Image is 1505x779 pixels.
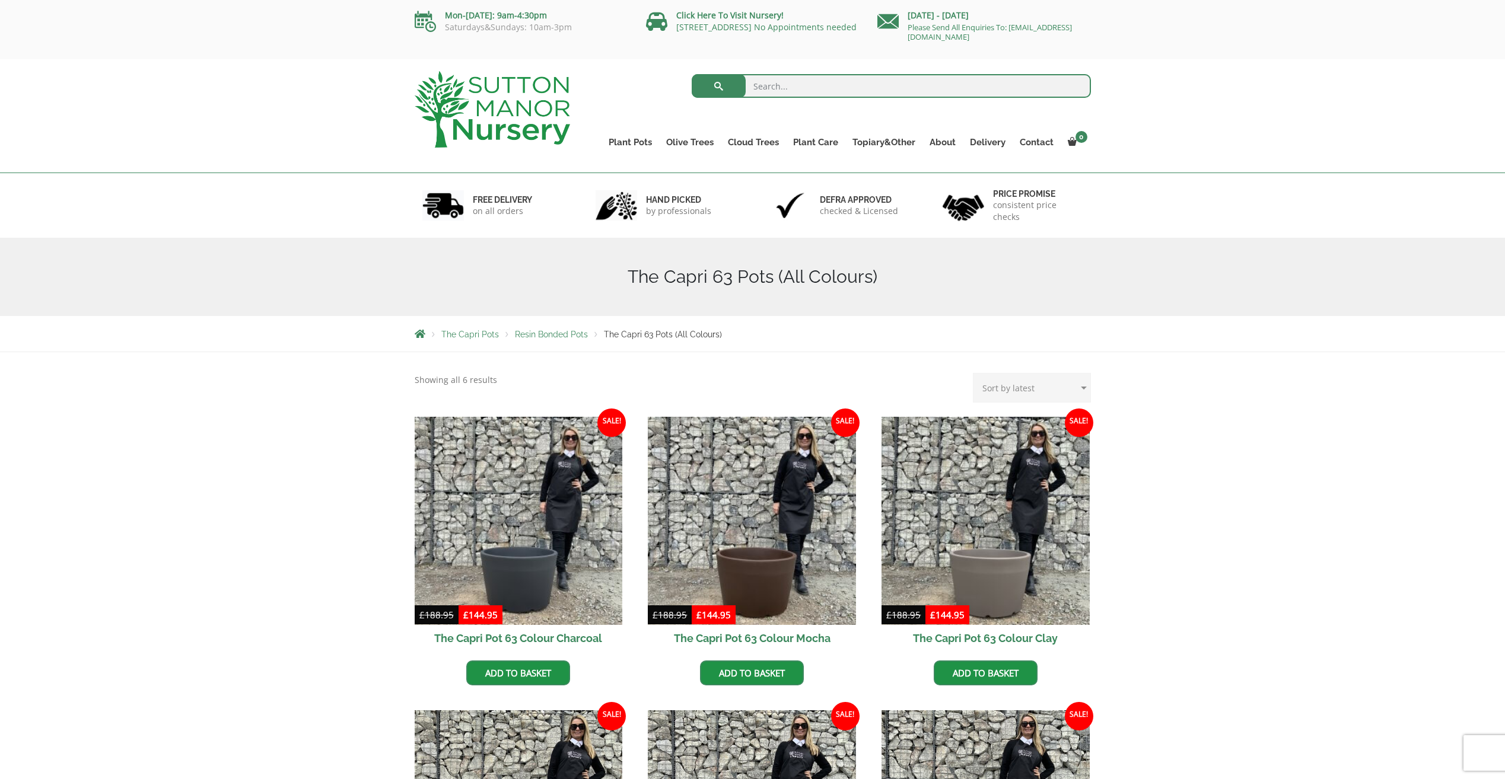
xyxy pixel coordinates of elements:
[993,189,1083,199] h6: Price promise
[515,330,588,339] a: Resin Bonded Pots
[659,134,721,151] a: Olive Trees
[769,190,811,221] img: 3.jpg
[963,134,1013,151] a: Delivery
[993,199,1083,223] p: consistent price checks
[700,660,804,685] a: Add to basket: “The Capri Pot 63 Colour Mocha”
[820,194,898,205] h6: Defra approved
[597,702,626,730] span: Sale!
[1061,134,1091,151] a: 0
[419,609,454,621] bdi: 188.95
[676,9,784,21] a: Click Here To Visit Nursery!
[882,625,1090,652] h2: The Capri Pot 63 Colour Clay
[466,660,570,685] a: Add to basket: “The Capri Pot 63 Colour Charcoal”
[930,609,965,621] bdi: 144.95
[1065,702,1093,730] span: Sale!
[1065,408,1093,437] span: Sale!
[653,609,658,621] span: £
[786,134,845,151] a: Plant Care
[1013,134,1061,151] a: Contact
[648,625,856,652] h2: The Capri Pot 63 Colour Mocha
[463,609,469,621] span: £
[415,417,623,625] img: The Capri Pot 63 Colour Charcoal
[1076,131,1087,143] span: 0
[676,21,857,33] a: [STREET_ADDRESS] No Appointments needed
[721,134,786,151] a: Cloud Trees
[820,205,898,217] p: checked & Licensed
[943,187,984,224] img: 4.jpg
[415,373,497,387] p: Showing all 6 results
[930,609,936,621] span: £
[463,609,498,621] bdi: 144.95
[419,609,425,621] span: £
[602,134,659,151] a: Plant Pots
[646,194,711,205] h6: hand picked
[886,609,921,621] bdi: 188.95
[648,417,856,652] a: Sale! The Capri Pot 63 Colour Mocha
[845,134,922,151] a: Topiary&Other
[415,417,623,652] a: Sale! The Capri Pot 63 Colour Charcoal
[415,23,628,32] p: Saturdays&Sundays: 10am-3pm
[934,660,1038,685] a: Add to basket: “The Capri Pot 63 Colour Clay”
[696,609,731,621] bdi: 144.95
[882,417,1090,625] img: The Capri Pot 63 Colour Clay
[922,134,963,151] a: About
[415,8,628,23] p: Mon-[DATE]: 9am-4:30pm
[877,8,1091,23] p: [DATE] - [DATE]
[415,625,623,652] h2: The Capri Pot 63 Colour Charcoal
[973,373,1091,403] select: Shop order
[653,609,687,621] bdi: 188.95
[604,330,722,339] span: The Capri 63 Pots (All Colours)
[648,417,856,625] img: The Capri Pot 63 Colour Mocha
[696,609,702,621] span: £
[882,417,1090,652] a: Sale! The Capri Pot 63 Colour Clay
[597,408,626,437] span: Sale!
[646,205,711,217] p: by professionals
[415,266,1091,288] h1: The Capri 63 Pots (All Colours)
[908,22,1072,42] a: Please Send All Enquiries To: [EMAIL_ADDRESS][DOMAIN_NAME]
[415,71,570,148] img: logo
[692,74,1091,98] input: Search...
[422,190,464,221] img: 1.jpg
[886,609,892,621] span: £
[473,194,532,205] h6: FREE DELIVERY
[831,702,860,730] span: Sale!
[831,408,860,437] span: Sale!
[473,205,532,217] p: on all orders
[415,329,1091,339] nav: Breadcrumbs
[441,330,499,339] a: The Capri Pots
[596,190,637,221] img: 2.jpg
